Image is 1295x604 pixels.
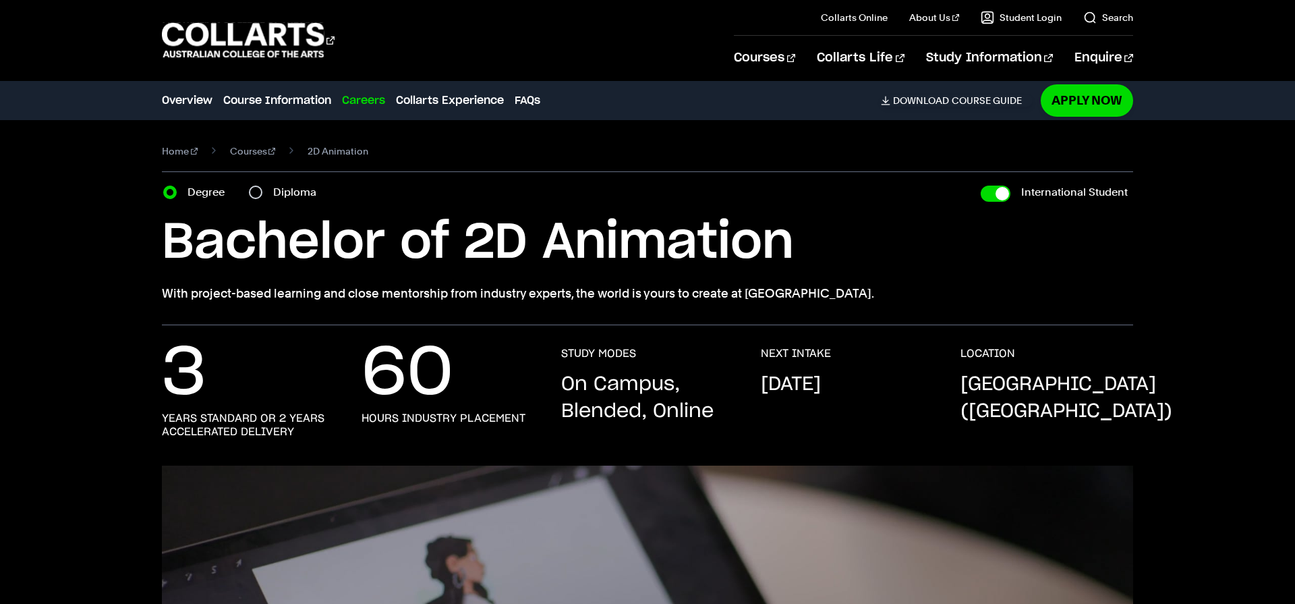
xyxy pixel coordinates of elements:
[960,371,1172,425] p: [GEOGRAPHIC_DATA] ([GEOGRAPHIC_DATA])
[1021,183,1128,202] label: International Student
[223,92,331,109] a: Course Information
[396,92,504,109] a: Collarts Experience
[561,347,636,360] h3: STUDY MODES
[188,183,233,202] label: Degree
[162,92,212,109] a: Overview
[561,371,734,425] p: On Campus, Blended, Online
[926,36,1053,80] a: Study Information
[162,412,335,439] h3: years standard or 2 years accelerated delivery
[162,284,1133,303] p: With project-based learning and close mentorship from industry experts, the world is yours to cre...
[308,142,368,161] span: 2D Animation
[981,11,1062,24] a: Student Login
[362,347,453,401] p: 60
[162,347,206,401] p: 3
[362,412,525,425] h3: hours industry placement
[909,11,959,24] a: About Us
[1074,36,1133,80] a: Enquire
[817,36,904,80] a: Collarts Life
[734,36,795,80] a: Courses
[821,11,888,24] a: Collarts Online
[230,142,276,161] a: Courses
[1083,11,1133,24] a: Search
[960,347,1015,360] h3: LOCATION
[273,183,324,202] label: Diploma
[162,213,1133,273] h1: Bachelor of 2D Animation
[761,347,831,360] h3: NEXT INTAKE
[515,92,540,109] a: FAQs
[162,142,198,161] a: Home
[893,94,949,107] span: Download
[761,371,821,398] p: [DATE]
[1041,84,1133,116] a: Apply Now
[162,21,335,59] div: Go to homepage
[342,92,385,109] a: Careers
[881,94,1033,107] a: DownloadCourse Guide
